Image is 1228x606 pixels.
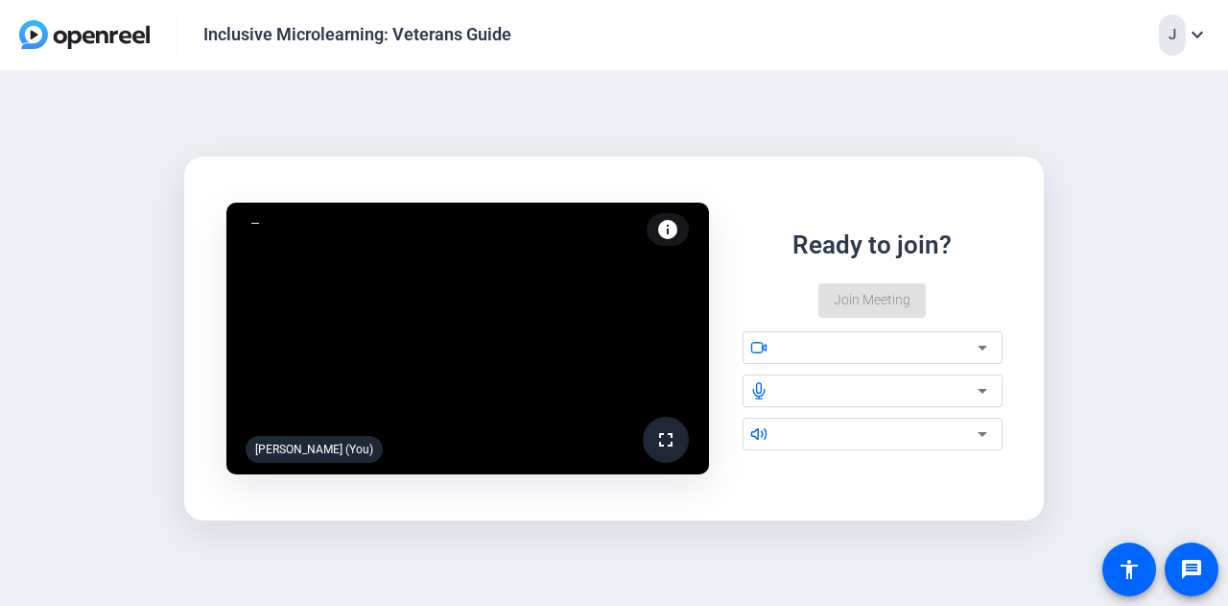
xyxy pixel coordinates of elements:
mat-icon: accessibility [1118,558,1141,581]
div: Ready to join? [792,227,952,264]
div: J [1159,14,1186,56]
img: OpenReel logo [19,20,150,49]
mat-icon: expand_more [1186,23,1209,46]
div: Inclusive Microlearning: Veterans Guide [203,23,511,46]
div: [PERSON_NAME] (You) [246,436,383,463]
mat-icon: info [656,218,679,241]
mat-icon: message [1180,558,1203,581]
mat-icon: fullscreen [654,428,677,451]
